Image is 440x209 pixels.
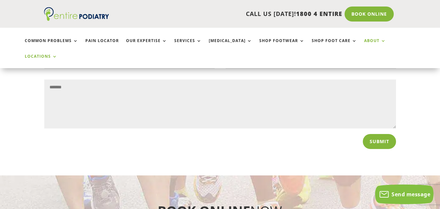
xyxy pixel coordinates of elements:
[259,38,305,52] a: Shop Footwear
[363,134,396,149] button: Submit
[391,191,430,198] span: Send message
[85,38,119,52] a: Pain Locator
[126,38,167,52] a: Our Expertise
[296,10,342,18] span: 1800 4 ENTIRE
[345,7,394,22] a: Book Online
[364,38,386,52] a: About
[375,185,433,204] button: Send message
[44,16,109,22] a: Entire Podiatry
[312,38,357,52] a: Shop Foot Care
[44,7,109,21] img: logo (1)
[25,54,57,68] a: Locations
[209,38,252,52] a: [MEDICAL_DATA]
[124,10,342,18] p: CALL US [DATE]!
[25,38,78,52] a: Common Problems
[174,38,202,52] a: Services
